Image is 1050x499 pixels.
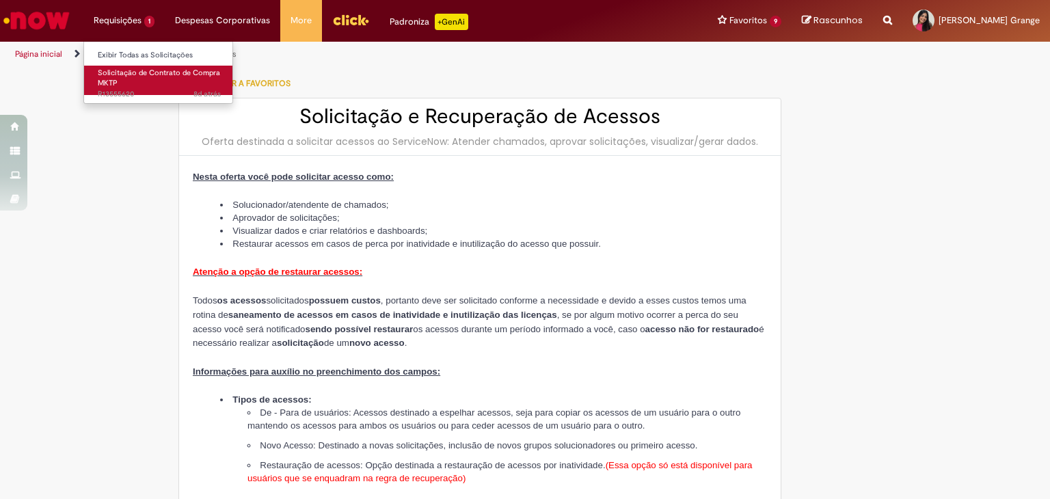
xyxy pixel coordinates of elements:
[217,295,267,306] strong: os acessos
[98,68,220,89] span: Solicitação de Contrato de Compra MKTP
[192,78,291,89] span: Adicionar a Favoritos
[813,14,863,27] span: Rascunhos
[94,14,142,27] span: Requisições
[247,459,767,498] li: Restauração de acessos: Opção destinada a restauração de acessos por inatividade.
[729,14,767,27] span: Favoritos
[193,267,362,277] span: Atenção a opção de restaurar acessos:
[220,237,767,250] li: Restaurar acessos em casos de perca por inatividade e inutilização do acesso que possuir.
[193,89,221,99] span: 8d atrás
[802,14,863,27] a: Rascunhos
[247,406,767,432] li: De - Para de usuários: Acessos destinado a espelhar acessos, seja para copiar os acessos de um us...
[232,394,311,405] strong: Tipos de acessos:
[15,49,62,59] a: Página inicial
[193,366,440,377] span: Informações para auxílio no preenchimento dos campos:
[277,338,324,348] strong: solicitação
[309,295,381,306] strong: possuem custos
[220,198,767,211] li: Solucionador/atendente de chamados;
[193,172,394,182] span: Nesta oferta você pode solicitar acesso como:
[336,310,557,320] strong: em casos de inatividade e inutilização das licenças
[939,14,1040,26] span: [PERSON_NAME] Grange
[98,89,221,100] span: R13555620
[332,10,369,30] img: click_logo_yellow_360x200.png
[390,14,468,30] div: Padroniza
[84,66,234,95] a: Aberto R13555620 : Solicitação de Contrato de Compra MKTP
[193,89,221,99] time: 22/09/2025 14:44:24
[193,105,767,128] h2: Solicitação e Recuperação de Acessos
[291,14,312,27] span: More
[220,224,767,237] li: Visualizar dados e criar relatórios e dashboards;
[305,324,413,334] strong: sendo possível restaurar
[83,41,233,104] ul: Requisições
[193,295,764,349] span: Todos solicitados , portanto deve ser solicitado conforme a necessidade e devido a esses custos t...
[220,211,767,224] li: Aprovador de solicitações;
[84,48,234,63] a: Exibir Todas as Solicitações
[770,16,781,27] span: 9
[228,310,333,320] strong: saneamento de acessos
[10,42,690,67] ul: Trilhas de página
[645,324,759,334] strong: acesso não for restaurado
[175,14,270,27] span: Despesas Corporativas
[1,7,72,34] img: ServiceNow
[144,16,154,27] span: 1
[178,69,298,98] button: Adicionar a Favoritos
[349,338,405,348] strong: novo acesso
[193,135,767,148] div: Oferta destinada a solicitar acessos ao ServiceNow: Atender chamados, aprovar solicitações, visua...
[247,439,767,452] li: Novo Acesso: Destinado a novas solicitações, inclusão de novos grupos solucionadores ou primeiro ...
[435,14,468,30] p: +GenAi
